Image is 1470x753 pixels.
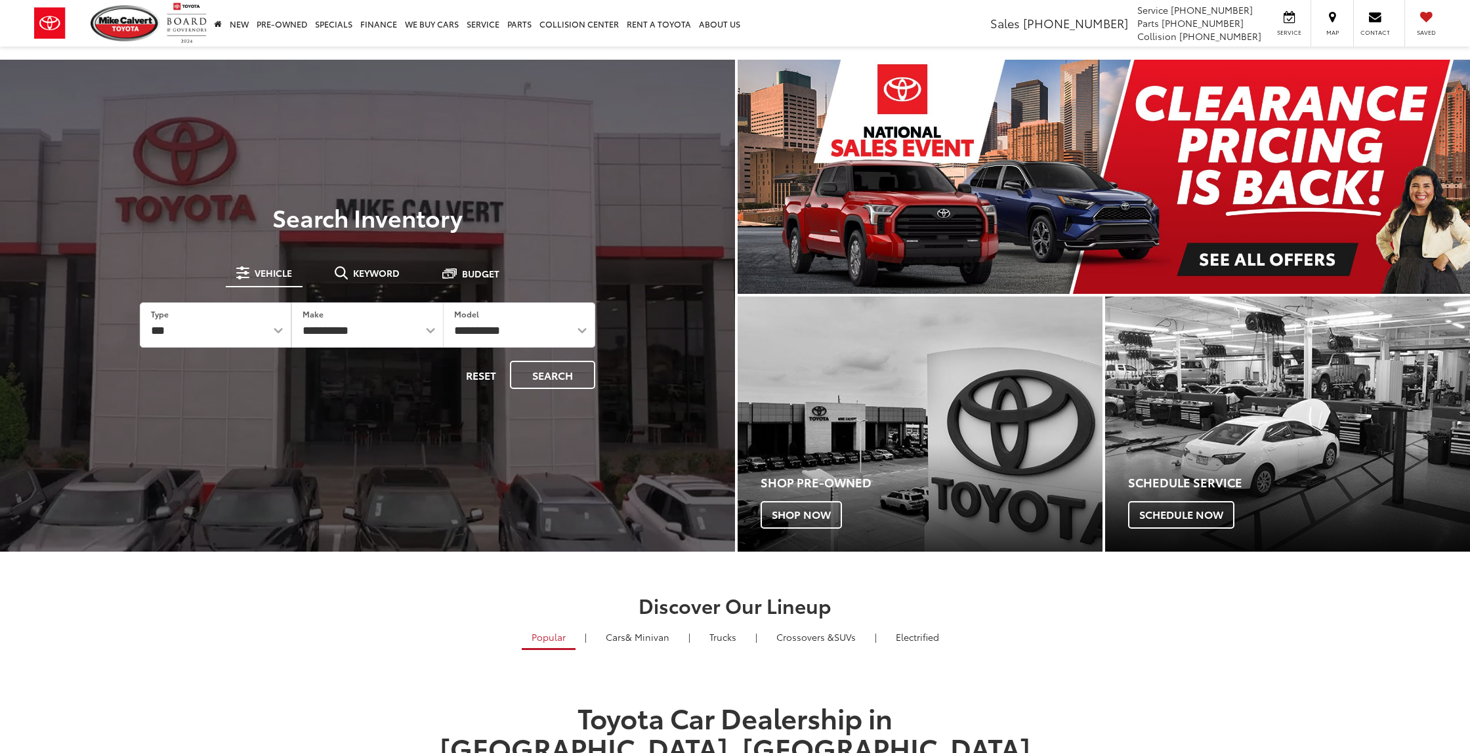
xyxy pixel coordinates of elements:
span: Service [1137,3,1168,16]
span: Keyword [353,268,400,277]
span: Collision [1137,30,1177,43]
span: Sales [990,14,1020,31]
div: Toyota [1105,296,1470,552]
span: Service [1274,28,1304,37]
img: Mike Calvert Toyota [91,5,160,41]
img: Clearance Pricing Is Back [738,60,1470,294]
span: Budget [462,269,499,278]
label: Make [303,308,324,319]
span: Parts [1137,16,1159,30]
span: Contact [1360,28,1390,37]
li: | [685,630,694,643]
h4: Shop Pre-Owned [761,476,1102,489]
a: Trucks [700,626,746,648]
span: [PHONE_NUMBER] [1162,16,1244,30]
h4: Schedule Service [1128,476,1470,489]
span: Vehicle [255,268,292,277]
li: | [871,630,880,643]
div: Toyota [738,296,1102,552]
a: Popular [522,626,576,650]
span: & Minivan [625,630,669,643]
section: Carousel section with vehicle pictures - may contain disclaimers. [738,60,1470,294]
span: [PHONE_NUMBER] [1023,14,1128,31]
span: Crossovers & [776,630,834,643]
button: Search [510,361,595,389]
li: | [581,630,590,643]
a: Shop Pre-Owned Shop Now [738,296,1102,552]
a: Electrified [886,626,949,648]
span: [PHONE_NUMBER] [1171,3,1253,16]
label: Model [454,308,479,319]
a: SUVs [766,626,866,648]
span: [PHONE_NUMBER] [1179,30,1261,43]
button: Reset [455,361,507,389]
span: Shop Now [761,501,842,529]
span: Map [1318,28,1347,37]
a: Cars [596,626,679,648]
label: Type [151,308,169,319]
div: carousel slide number 1 of 1 [738,60,1470,294]
span: Saved [1412,28,1440,37]
li: | [752,630,761,643]
h2: Discover Our Lineup [272,594,1198,616]
a: Schedule Service Schedule Now [1105,296,1470,552]
span: Schedule Now [1128,501,1234,529]
h3: Search Inventory [55,204,680,230]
